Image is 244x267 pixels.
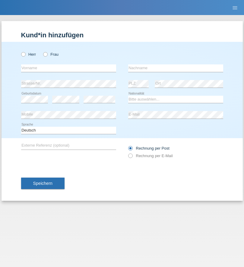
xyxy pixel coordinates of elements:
[128,146,170,151] label: Rechnung per Post
[21,178,65,189] button: Speichern
[128,154,132,161] input: Rechnung per E-Mail
[21,52,36,57] label: Herr
[33,181,52,186] span: Speichern
[43,52,59,57] label: Frau
[128,154,173,158] label: Rechnung per E-Mail
[229,6,241,9] a: menu
[232,5,238,11] i: menu
[128,146,132,154] input: Rechnung per Post
[21,52,25,56] input: Herr
[43,52,47,56] input: Frau
[21,31,223,39] h1: Kund*in hinzufügen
